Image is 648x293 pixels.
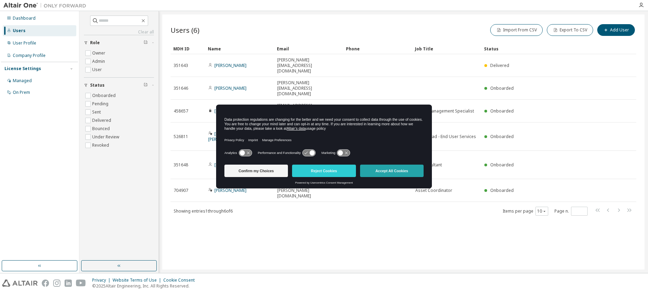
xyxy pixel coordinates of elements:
[113,277,163,283] div: Website Terms of Use
[90,40,100,46] span: Role
[84,78,154,93] button: Status
[13,78,32,84] div: Managed
[13,28,26,33] div: Users
[214,162,246,168] a: [PERSON_NAME]
[163,277,199,283] div: Cookie Consent
[92,57,106,66] label: Admin
[76,280,86,287] img: youtube.svg
[92,133,120,141] label: Under Review
[208,43,271,54] div: Name
[415,134,476,139] span: Team Lead - End User Services
[92,141,110,149] label: Revoked
[174,208,233,214] span: Showing entries 1 through 6 of 6
[214,85,246,91] a: [PERSON_NAME]
[415,43,478,54] div: Job Title
[84,29,154,35] a: Clear all
[277,103,340,119] span: [EMAIL_ADDRESS][PERSON_NAME][DOMAIN_NAME]
[490,62,509,68] span: Delivered
[277,57,340,74] span: [PERSON_NAME][EMAIL_ADDRESS][DOMAIN_NAME]
[537,208,547,214] button: 10
[484,43,600,54] div: Status
[13,16,36,21] div: Dashboard
[554,207,588,216] span: Page n.
[92,66,103,74] label: User
[53,280,60,287] img: instagram.svg
[490,24,543,36] button: Import From CSV
[65,280,72,287] img: linkedin.svg
[214,187,246,193] a: [PERSON_NAME]
[90,82,105,88] span: Status
[346,43,409,54] div: Phone
[174,86,188,91] span: 351646
[174,188,188,193] span: 704907
[92,49,107,57] label: Owner
[84,35,154,50] button: Role
[174,134,188,139] span: 526811
[214,108,246,114] a: [PERSON_NAME]
[415,188,452,193] span: Asset Coordinator
[92,277,113,283] div: Privacy
[92,125,111,133] label: Bounced
[13,53,46,58] div: Company Profile
[4,66,41,71] div: License Settings
[490,187,514,193] span: Onboarded
[277,80,340,97] span: [PERSON_NAME][EMAIL_ADDRESS][DOMAIN_NAME]
[13,40,36,46] div: User Profile
[174,63,188,68] span: 351643
[13,90,30,95] div: On Prem
[171,25,200,35] span: Users (6)
[174,162,188,168] span: 351648
[503,207,548,216] span: Items per page
[92,116,113,125] label: Delivered
[597,24,635,36] button: Add User
[208,131,246,142] a: [PERSON_NAME] [PERSON_NAME]
[415,108,474,114] span: Asset Management Specialist
[92,100,110,108] label: Pending
[490,162,514,168] span: Onboarded
[547,24,593,36] button: Export To CSV
[144,40,148,46] span: Clear filter
[92,283,199,289] p: © 2025 Altair Engineering, Inc. All Rights Reserved.
[3,2,90,9] img: Altair One
[2,280,38,287] img: altair_logo.svg
[92,108,102,116] label: Sent
[277,182,340,199] span: [EMAIL_ADDRESS][PERSON_NAME][DOMAIN_NAME]
[92,91,117,100] label: Onboarded
[490,134,514,139] span: Onboarded
[214,62,246,68] a: [PERSON_NAME]
[490,108,514,114] span: Onboarded
[173,43,202,54] div: MDH ID
[174,108,188,114] span: 458657
[277,43,340,54] div: Email
[42,280,49,287] img: facebook.svg
[490,85,514,91] span: Onboarded
[144,82,148,88] span: Clear filter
